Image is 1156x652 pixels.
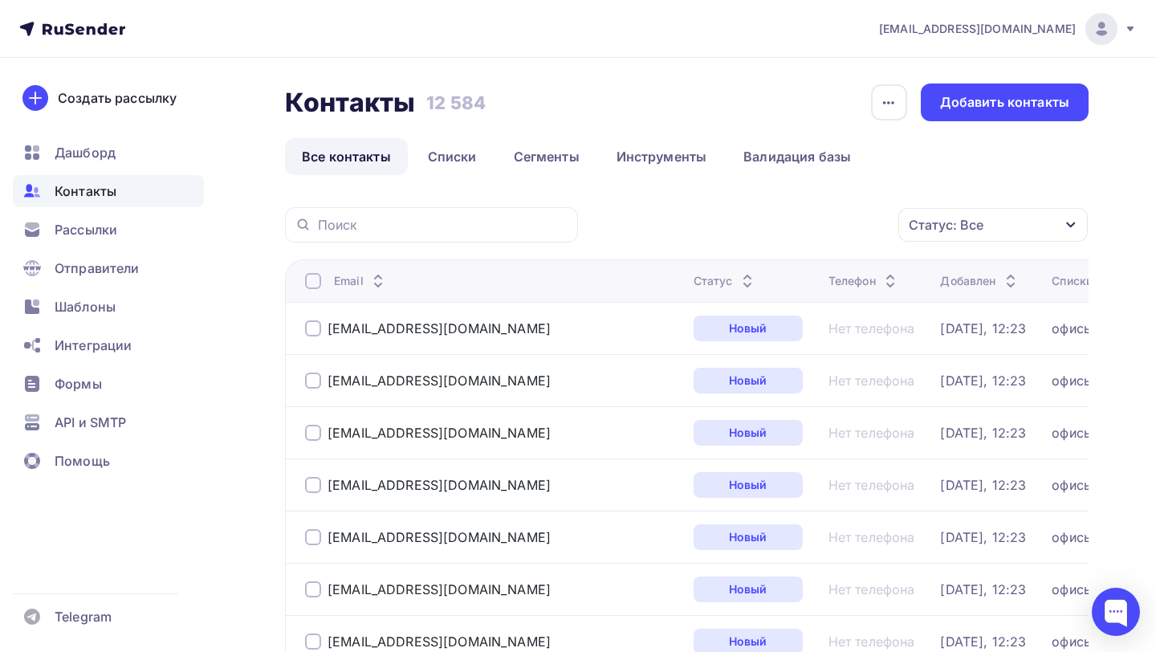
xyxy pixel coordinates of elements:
a: Нет телефона [828,477,915,493]
a: [EMAIL_ADDRESS][DOMAIN_NAME] [328,581,551,597]
a: Рассылки [13,214,204,246]
span: Telegram [55,607,112,626]
a: [DATE], 12:23 [940,477,1026,493]
a: Дашборд [13,137,204,169]
div: Добавлен [940,273,1020,289]
a: Инструменты [600,138,724,175]
a: Нет телефона [828,425,915,441]
a: Нет телефона [828,634,915,650]
a: Новый [694,472,803,498]
a: офисы2 [1052,425,1101,441]
a: [DATE], 12:23 [940,529,1026,545]
a: [EMAIL_ADDRESS][DOMAIN_NAME] [328,529,551,545]
span: Контакты [55,181,116,201]
button: Статус: Все [898,207,1089,242]
a: офисы2 [1052,320,1101,336]
a: Новый [694,420,803,446]
a: Все контакты [285,138,408,175]
div: Списки [1052,273,1093,289]
a: Новый [694,577,803,602]
span: Шаблоны [55,297,116,316]
a: Новый [694,368,803,393]
span: Дашборд [55,143,116,162]
a: Валидация базы [727,138,868,175]
span: Рассылки [55,220,117,239]
a: [EMAIL_ADDRESS][DOMAIN_NAME] [328,425,551,441]
a: Нет телефона [828,320,915,336]
a: офисы2 [1052,477,1101,493]
div: Email [334,273,388,289]
a: Нет телефона [828,581,915,597]
a: Шаблоны [13,291,204,323]
a: Формы [13,368,204,400]
a: Новый [694,524,803,550]
a: [DATE], 12:23 [940,320,1026,336]
a: Списки [411,138,494,175]
span: [EMAIL_ADDRESS][DOMAIN_NAME] [879,21,1076,37]
div: Создать рассылку [58,88,177,108]
a: Нет телефона [828,373,915,389]
div: Добавить контакты [940,93,1069,112]
span: API и SMTP [55,413,126,432]
a: Контакты [13,175,204,207]
div: Телефон [828,273,900,289]
a: офисы2 [1052,529,1101,545]
div: Статус: Все [909,215,983,234]
a: [EMAIL_ADDRESS][DOMAIN_NAME] [328,320,551,336]
a: [EMAIL_ADDRESS][DOMAIN_NAME] [328,634,551,650]
a: Новый [694,316,803,341]
a: [EMAIL_ADDRESS][DOMAIN_NAME] [328,373,551,389]
div: Статус [694,273,757,289]
a: [EMAIL_ADDRESS][DOMAIN_NAME] [328,477,551,493]
input: Поиск [318,216,568,234]
a: [EMAIL_ADDRESS][DOMAIN_NAME] [879,13,1137,45]
a: [DATE], 12:23 [940,634,1026,650]
a: [DATE], 12:23 [940,373,1026,389]
span: Формы [55,374,102,393]
a: Сегменты [497,138,596,175]
a: офисы2 [1052,373,1101,389]
span: Помощь [55,451,110,471]
a: [DATE], 12:23 [940,425,1026,441]
div: офисы2 [1052,634,1101,650]
a: офисы2 [1052,581,1101,597]
a: Отправители [13,252,204,284]
span: Интеграции [55,336,132,355]
h3: 12 584 [426,92,486,114]
a: [DATE], 12:23 [940,581,1026,597]
a: Нет телефона [828,529,915,545]
span: Отправители [55,259,140,278]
